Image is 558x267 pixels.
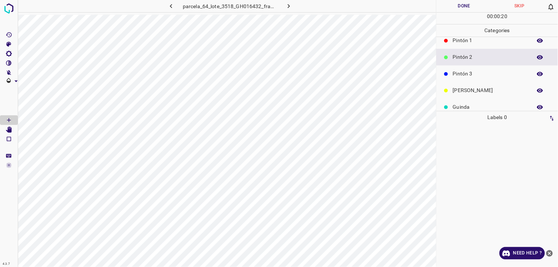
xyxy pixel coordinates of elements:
img: logo [2,2,16,15]
p: 20 [501,13,507,20]
button: close-help [545,247,554,260]
div: Pintón 3 [437,65,558,82]
a: Need Help ? [500,247,545,260]
h6: parcela_64_lote_3518_GH016432_frame_00133_128661.jpg [183,2,277,12]
p: 00 [494,13,500,20]
p: Pintón 2 [453,53,528,61]
div: Guinda [437,99,558,115]
p: 00 [487,13,493,20]
p: Labels 0 [439,111,556,124]
div: Pintón 2 [437,49,558,65]
div: Pintón 1 [437,32,558,49]
div: 4.3.7 [1,261,12,267]
div: : : [487,13,507,24]
p: Categories [437,24,558,37]
p: Pintón 1 [453,37,528,44]
div: [PERSON_NAME] [437,82,558,99]
p: [PERSON_NAME] [453,87,528,94]
p: Guinda [453,103,528,111]
p: Pintón 3 [453,70,528,78]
